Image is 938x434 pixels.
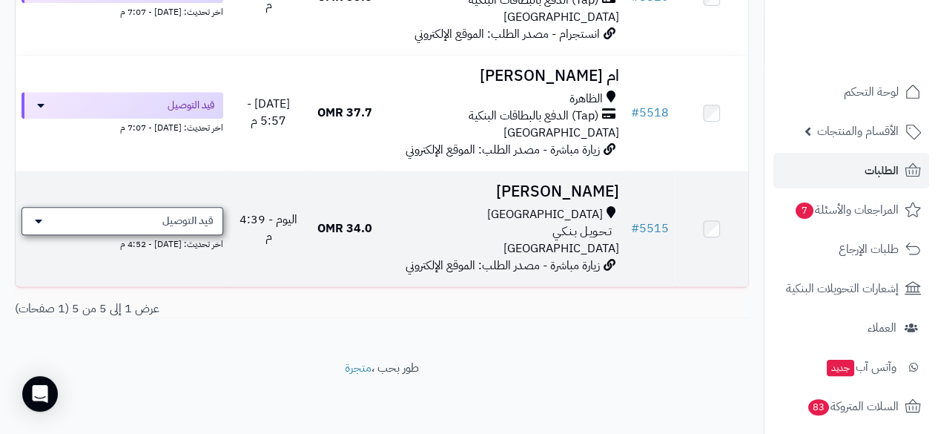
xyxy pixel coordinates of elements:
[487,206,603,223] span: [GEOGRAPHIC_DATA]
[827,360,854,376] span: جديد
[825,357,896,378] span: وآتس آب
[773,349,929,385] a: وآتس آبجديد
[796,203,813,219] span: 7
[406,257,600,274] span: زيارة مباشرة - مصدر الطلب: الموقع الإلكتروني
[773,271,929,306] a: إشعارات التحويلات البنكية
[844,82,899,102] span: لوحة التحكم
[773,231,929,267] a: طلبات الإرجاع
[631,104,669,122] a: #5518
[817,121,899,142] span: الأقسام والمنتجات
[22,119,223,134] div: اخر تحديث: [DATE] - 7:07 م
[631,220,669,237] a: #5515
[807,396,899,417] span: السلات المتروكة
[414,25,600,43] span: انستجرام - مصدر الطلب: الموقع الإلكتروني
[469,108,598,125] span: (Tap) الدفع بالبطاقات البنكية
[868,318,896,338] span: العملاء
[22,376,58,412] div: Open Intercom Messenger
[22,3,223,19] div: اخر تحديث: [DATE] - 7:07 م
[168,98,214,113] span: قيد التوصيل
[503,124,619,142] span: [GEOGRAPHIC_DATA]
[631,104,639,122] span: #
[569,91,603,108] span: الظاهرة
[786,278,899,299] span: إشعارات التحويلات البنكية
[406,141,600,159] span: زيارة مباشرة - مصدر الطلب: الموقع الإلكتروني
[503,8,619,26] span: [GEOGRAPHIC_DATA]
[773,389,929,424] a: السلات المتروكة83
[794,200,899,220] span: المراجعات والأسئلة
[865,160,899,181] span: الطلبات
[773,74,929,110] a: لوحة التحكم
[22,235,223,251] div: اخر تحديث: [DATE] - 4:52 م
[773,310,929,346] a: العملاء
[4,300,382,318] div: عرض 1 إلى 5 من 5 (1 صفحات)
[345,359,371,377] a: متجرة
[773,153,929,188] a: الطلبات
[552,223,612,240] span: تـحـويـل بـنـكـي
[808,399,829,415] span: 83
[162,214,214,228] span: قيد التوصيل
[503,240,619,257] span: [GEOGRAPHIC_DATA]
[240,211,297,246] span: اليوم - 4:39 م
[317,104,372,122] span: 37.7 OMR
[631,220,639,237] span: #
[387,68,619,85] h3: ام [PERSON_NAME]
[839,239,899,260] span: طلبات الإرجاع
[773,192,929,228] a: المراجعات والأسئلة7
[317,220,372,237] span: 34.0 OMR
[247,95,290,130] span: [DATE] - 5:57 م
[387,183,619,200] h3: [PERSON_NAME]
